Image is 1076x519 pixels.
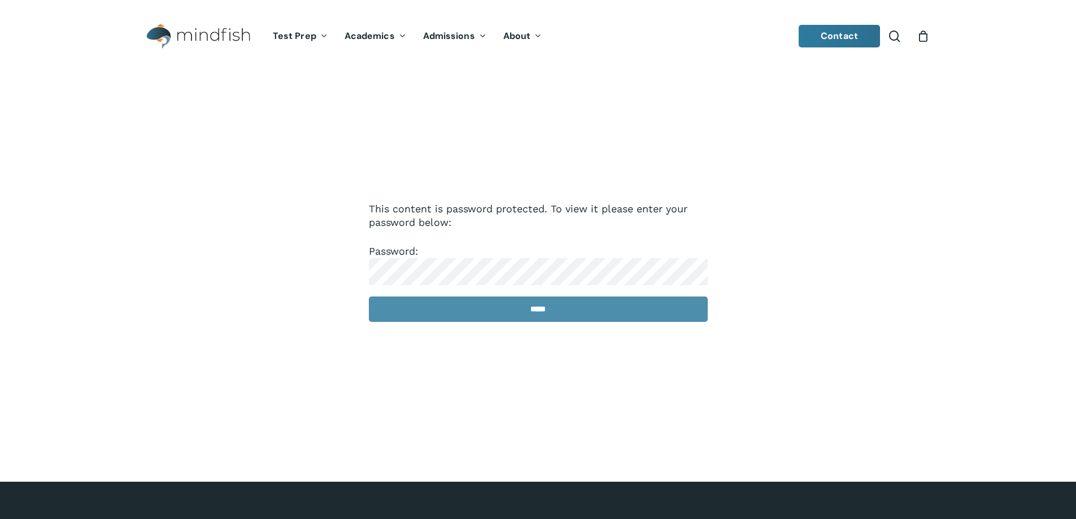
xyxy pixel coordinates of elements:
input: Password: [369,258,708,285]
span: Test Prep [273,30,316,42]
span: Admissions [423,30,475,42]
a: Cart [917,30,930,42]
a: Contact [799,25,880,47]
nav: Main Menu [264,15,550,58]
a: Admissions [415,32,495,41]
a: Test Prep [264,32,336,41]
header: Main Menu [132,15,945,58]
p: This content is password protected. To view it please enter your password below: [369,202,708,245]
span: Contact [821,30,858,42]
label: Password: [369,245,708,277]
span: About [503,30,531,42]
span: Academics [345,30,395,42]
a: About [495,32,551,41]
a: Academics [336,32,415,41]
